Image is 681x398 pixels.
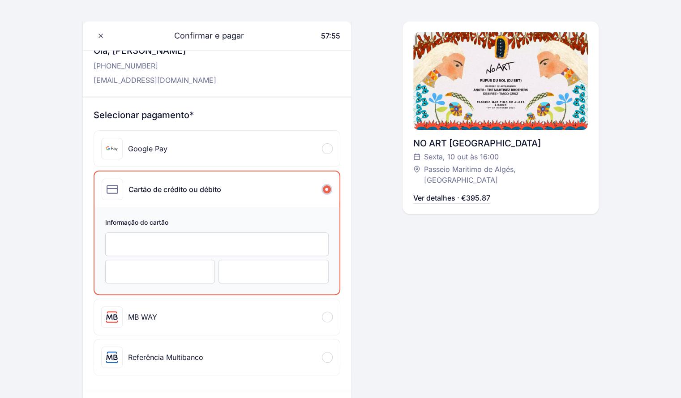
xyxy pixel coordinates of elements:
iframe: Secure CVC input frame [228,267,319,276]
p: [PHONE_NUMBER] [94,60,216,71]
p: [EMAIL_ADDRESS][DOMAIN_NAME] [94,75,216,86]
div: Google Pay [128,143,167,154]
span: Confirmar e pagar [163,30,244,42]
span: Sexta, 10 out às 16:00 [424,151,499,162]
h3: Selecionar pagamento* [94,109,340,121]
iframe: Secure card number input frame [115,240,319,248]
p: Ver detalhes · €395.87 [413,193,490,203]
div: Referência Multibanco [128,352,203,363]
span: 57:55 [321,31,340,40]
span: Passeio Maritimo de Algés, [GEOGRAPHIC_DATA] [424,164,579,185]
span: Informação do cartão [105,218,329,229]
iframe: Secure expiration date input frame [115,267,206,276]
h3: Olá, [PERSON_NAME] [94,44,216,57]
div: Cartão de crédito ou débito [128,184,221,195]
div: NO ART [GEOGRAPHIC_DATA] [413,137,588,150]
div: MB WAY [128,312,157,322]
